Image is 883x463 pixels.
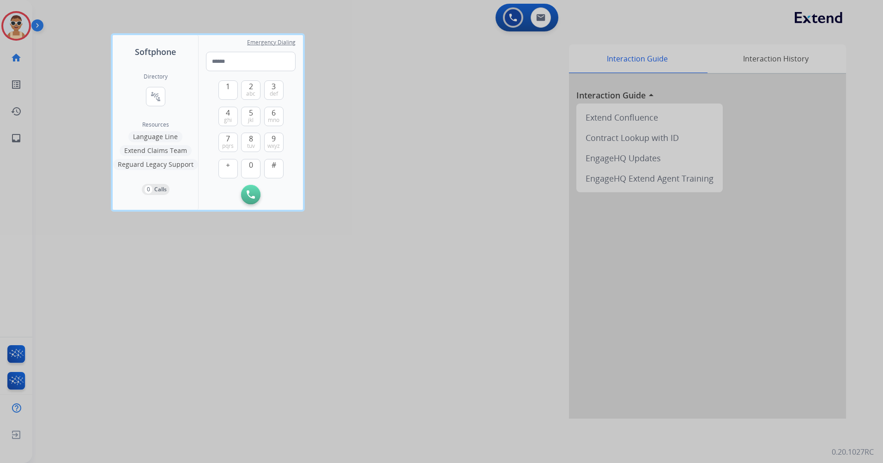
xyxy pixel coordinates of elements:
span: 0 [249,159,253,171]
h2: Directory [144,73,168,80]
span: 9 [272,133,276,144]
button: Extend Claims Team [120,145,192,156]
button: 3def [264,80,284,100]
span: abc [246,90,255,97]
button: Reguard Legacy Support [113,159,198,170]
button: 0Calls [142,184,169,195]
button: 7pqrs [218,133,238,152]
p: 0.20.1027RC [832,446,874,457]
span: + [226,159,230,171]
button: Language Line [128,131,182,142]
span: Emergency Dialing [247,39,296,46]
button: 6mno [264,107,284,126]
span: 2 [249,81,253,92]
span: def [270,90,278,97]
span: 3 [272,81,276,92]
span: 5 [249,107,253,118]
span: 4 [226,107,230,118]
button: 8tuv [241,133,260,152]
span: 8 [249,133,253,144]
span: tuv [247,142,255,150]
span: # [272,159,276,171]
span: jkl [248,116,254,124]
button: + [218,159,238,178]
img: call-button [247,190,255,199]
span: 7 [226,133,230,144]
button: 9wxyz [264,133,284,152]
button: 2abc [241,80,260,100]
button: # [264,159,284,178]
span: Resources [142,121,169,128]
p: 0 [145,185,152,194]
span: ghi [224,116,232,124]
span: wxyz [267,142,280,150]
button: 0 [241,159,260,178]
span: mno [268,116,279,124]
button: 5jkl [241,107,260,126]
span: Softphone [135,45,176,58]
button: 4ghi [218,107,238,126]
span: pqrs [222,142,234,150]
button: 1 [218,80,238,100]
mat-icon: connect_without_contact [150,91,161,102]
span: 1 [226,81,230,92]
p: Calls [154,185,167,194]
span: 6 [272,107,276,118]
